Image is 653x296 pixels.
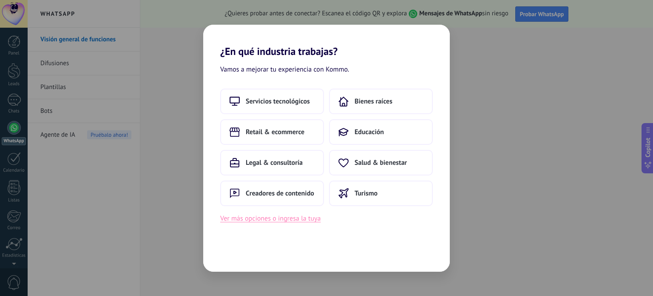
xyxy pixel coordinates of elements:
button: Legal & consultoría [220,150,324,175]
span: Bienes raíces [355,97,392,106]
span: Salud & bienestar [355,158,407,167]
span: Vamos a mejorar tu experiencia con Kommo. [220,64,349,75]
span: Educación [355,128,384,136]
button: Creadores de contenido [220,181,324,206]
h2: ¿En qué industria trabajas? [203,25,450,57]
button: Ver más opciones o ingresa la tuya [220,213,321,224]
span: Creadores de contenido [246,189,314,198]
span: Turismo [355,189,378,198]
button: Retail & ecommerce [220,119,324,145]
button: Salud & bienestar [329,150,433,175]
span: Servicios tecnológicos [246,97,310,106]
span: Legal & consultoría [246,158,303,167]
button: Servicios tecnológicos [220,89,324,114]
button: Bienes raíces [329,89,433,114]
button: Educación [329,119,433,145]
span: Retail & ecommerce [246,128,304,136]
button: Turismo [329,181,433,206]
